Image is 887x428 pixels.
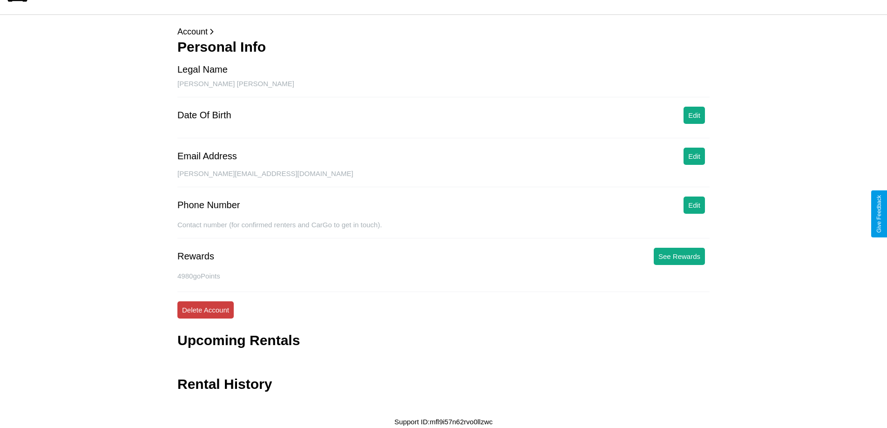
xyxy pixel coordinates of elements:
button: See Rewards [654,248,705,265]
button: Edit [684,148,705,165]
div: Phone Number [177,200,240,211]
button: Edit [684,197,705,214]
p: Support ID: mfl9i57n62rvo0llzwc [394,415,493,428]
div: Legal Name [177,64,228,75]
div: Date Of Birth [177,110,231,121]
h3: Upcoming Rentals [177,333,300,348]
p: Account [177,24,710,39]
div: [PERSON_NAME] [PERSON_NAME] [177,80,710,97]
button: Delete Account [177,301,234,319]
h3: Rental History [177,376,272,392]
div: Rewards [177,251,214,262]
h3: Personal Info [177,39,710,55]
div: [PERSON_NAME][EMAIL_ADDRESS][DOMAIN_NAME] [177,170,710,187]
div: Give Feedback [876,195,882,233]
p: 4980 goPoints [177,270,710,282]
div: Email Address [177,151,237,162]
div: Contact number (for confirmed renters and CarGo to get in touch). [177,221,710,238]
button: Edit [684,107,705,124]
